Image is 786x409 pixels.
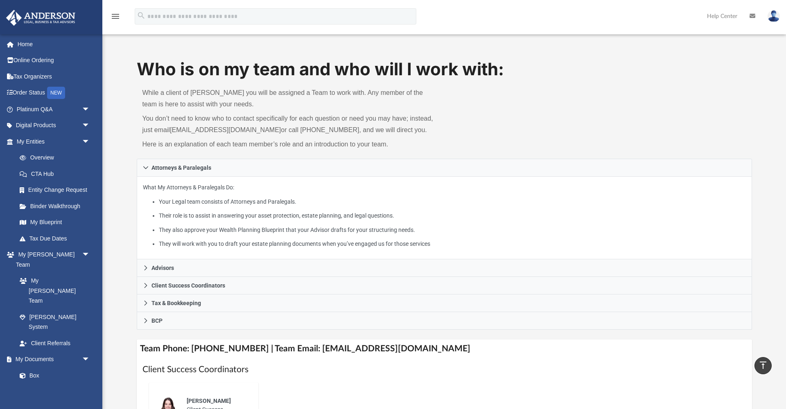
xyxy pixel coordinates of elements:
img: Anderson Advisors Platinum Portal [4,10,78,26]
li: Your Legal team consists of Attorneys and Paralegals. [159,197,746,207]
span: arrow_drop_down [82,117,98,134]
p: You don’t need to know who to contact specifically for each question or need you may have; instea... [142,113,439,136]
a: Order StatusNEW [6,85,102,101]
a: Binder Walkthrough [11,198,102,214]
h4: Team Phone: [PHONE_NUMBER] | Team Email: [EMAIL_ADDRESS][DOMAIN_NAME] [137,339,752,358]
a: BCP [137,312,752,330]
a: Tax & Bookkeeping [137,294,752,312]
div: Attorneys & Paralegals [137,177,752,260]
a: My Blueprint [11,214,98,231]
a: Tax Due Dates [11,230,102,247]
i: menu [111,11,120,21]
a: Entity Change Request [11,182,102,198]
span: Attorneys & Paralegals [151,165,211,171]
a: Tax Organizers [6,68,102,85]
span: [PERSON_NAME] [187,398,231,404]
img: User Pic [768,10,780,22]
span: arrow_drop_down [82,133,98,150]
i: vertical_align_top [758,360,768,370]
h1: Who is on my team and who will I work with: [137,57,752,81]
a: Digital Productsarrow_drop_down [6,117,102,134]
li: They also approve your Wealth Planning Blueprint that your Advisor drafts for your structuring ne... [159,225,746,235]
span: arrow_drop_down [82,351,98,368]
li: They will work with you to draft your estate planning documents when you’ve engaged us for those ... [159,239,746,249]
span: Advisors [151,265,174,271]
div: NEW [47,87,65,99]
a: My Documentsarrow_drop_down [6,351,98,368]
p: While a client of [PERSON_NAME] you will be assigned a Team to work with. Any member of the team ... [142,87,439,110]
a: My [PERSON_NAME] Teamarrow_drop_down [6,247,98,273]
a: Online Ordering [6,52,102,69]
p: What My Attorneys & Paralegals Do: [143,182,746,249]
a: Home [6,36,102,52]
a: Box [11,367,94,384]
a: Attorneys & Paralegals [137,159,752,177]
span: arrow_drop_down [82,101,98,118]
span: BCP [151,318,163,324]
a: Platinum Q&Aarrow_drop_down [6,101,102,117]
a: menu [111,16,120,21]
a: [EMAIL_ADDRESS][DOMAIN_NAME] [170,126,281,133]
span: arrow_drop_down [82,247,98,263]
span: Client Success Coordinators [151,283,225,288]
li: Their role is to assist in answering your asset protection, estate planning, and legal questions. [159,211,746,221]
a: CTA Hub [11,166,102,182]
i: search [137,11,146,20]
a: Client Referrals [11,335,98,351]
a: Advisors [137,259,752,277]
a: Client Success Coordinators [137,277,752,294]
a: Overview [11,150,102,166]
a: [PERSON_NAME] System [11,309,98,335]
span: Tax & Bookkeeping [151,300,201,306]
h1: Client Success Coordinators [142,364,746,375]
a: My [PERSON_NAME] Team [11,273,94,309]
a: My Entitiesarrow_drop_down [6,133,102,150]
p: Here is an explanation of each team member’s role and an introduction to your team. [142,139,439,150]
a: vertical_align_top [754,357,772,374]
